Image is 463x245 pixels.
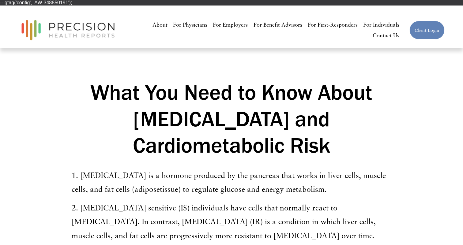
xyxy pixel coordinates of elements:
[173,19,207,30] a: For Physicians
[254,19,302,30] a: For Benefit Advisors
[18,17,118,43] img: Precision Health Reports
[213,19,248,30] a: For Employers
[72,201,391,242] p: 2. [MEDICAL_DATA] sensitive (IS) individuals have cells that normally react to [MEDICAL_DATA]. In...
[373,30,399,41] a: Contact Us
[409,21,444,39] a: Client Login
[72,169,391,196] p: 1. [MEDICAL_DATA] is a hormone produced by the pancreas that works in liver cells, muscle cells, ...
[72,79,391,159] h1: What You Need to Know About [MEDICAL_DATA] and Cardiometabolic Risk
[363,19,399,30] a: For Individuals
[152,19,168,30] a: About
[308,19,358,30] a: For First-Responders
